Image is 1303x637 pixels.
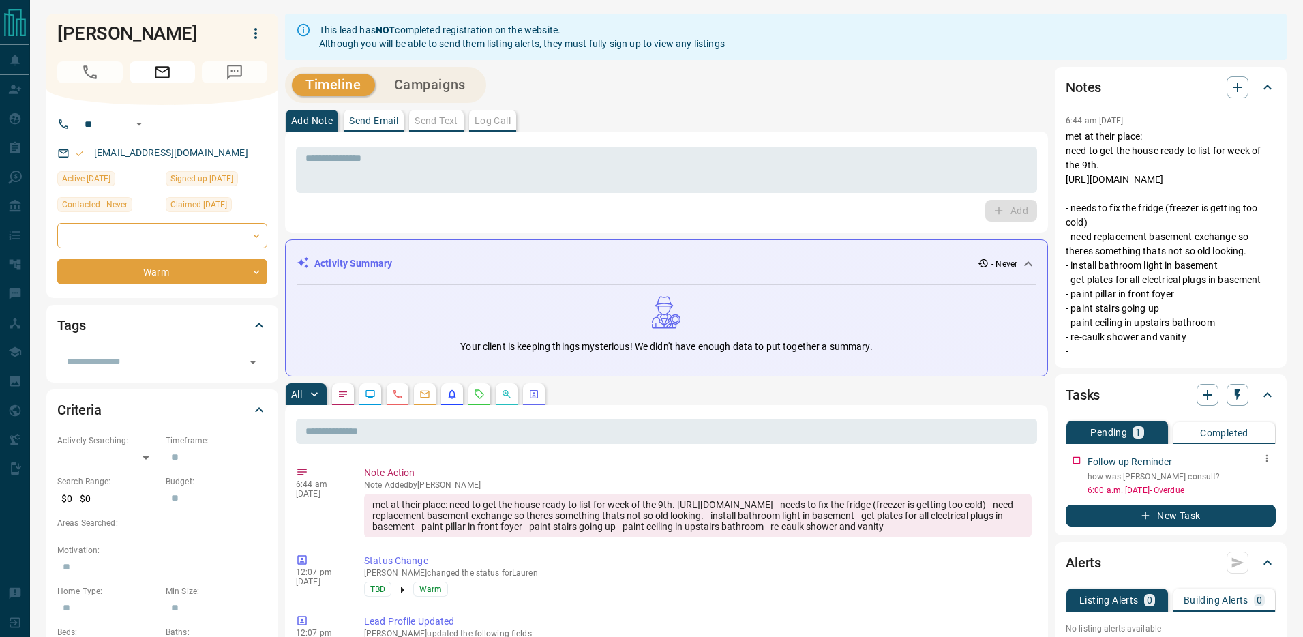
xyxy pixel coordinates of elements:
[447,389,458,400] svg: Listing Alerts
[319,18,725,56] div: This lead has completed registration on the website. Although you will be able to send them listi...
[364,614,1032,629] p: Lead Profile Updated
[1066,116,1124,125] p: 6:44 am [DATE]
[57,61,123,83] span: No Number
[364,466,1032,480] p: Note Action
[380,74,479,96] button: Campaigns
[460,340,872,354] p: Your client is keeping things mysterious! We didn't have enough data to put together a summary.
[57,394,267,426] div: Criteria
[57,544,267,557] p: Motivation:
[1088,471,1276,483] p: how was [PERSON_NAME] consult?
[62,198,128,211] span: Contacted - Never
[1066,130,1276,359] p: met at their place: need to get the house ready to list for week of the 9th. [URL][DOMAIN_NAME] -...
[57,517,267,529] p: Areas Searched:
[57,475,159,488] p: Search Range:
[1135,428,1141,437] p: 1
[57,314,85,336] h2: Tags
[392,389,403,400] svg: Calls
[1066,71,1276,104] div: Notes
[364,480,1032,490] p: Note Added by [PERSON_NAME]
[296,479,344,489] p: 6:44 am
[57,399,102,421] h2: Criteria
[296,567,344,577] p: 12:07 pm
[1066,384,1100,406] h2: Tasks
[1066,552,1101,574] h2: Alerts
[474,389,485,400] svg: Requests
[1200,428,1248,438] p: Completed
[57,171,159,190] div: Tue Jun 27 2023
[62,172,110,186] span: Active [DATE]
[501,389,512,400] svg: Opportunities
[292,74,375,96] button: Timeline
[297,251,1036,276] div: Activity Summary- Never
[1079,595,1139,605] p: Listing Alerts
[296,489,344,499] p: [DATE]
[1184,595,1248,605] p: Building Alerts
[1066,505,1276,527] button: New Task
[296,577,344,587] p: [DATE]
[130,61,195,83] span: Email
[170,198,227,211] span: Claimed [DATE]
[1090,428,1127,437] p: Pending
[370,582,385,596] span: TBD
[94,147,248,158] a: [EMAIL_ADDRESS][DOMAIN_NAME]
[1066,623,1276,635] p: No listing alerts available
[166,585,267,597] p: Min Size:
[291,389,302,399] p: All
[131,116,147,132] button: Open
[170,172,233,186] span: Signed up [DATE]
[166,171,267,190] div: Tue Jun 27 2023
[364,494,1032,537] div: met at their place: need to get the house ready to list for week of the 9th. [URL][DOMAIN_NAME] -...
[75,149,85,158] svg: Email Valid
[338,389,348,400] svg: Notes
[291,116,333,125] p: Add Note
[1066,76,1101,98] h2: Notes
[1088,455,1172,469] p: Follow up Reminder
[991,258,1017,270] p: - Never
[57,309,267,342] div: Tags
[57,434,159,447] p: Actively Searching:
[1088,484,1276,497] p: 6:00 a.m. [DATE] - Overdue
[419,389,430,400] svg: Emails
[1257,595,1262,605] p: 0
[1066,379,1276,411] div: Tasks
[364,568,1032,578] p: [PERSON_NAME] changed the status for Lauren
[376,25,395,35] strong: NOT
[166,475,267,488] p: Budget:
[349,116,398,125] p: Send Email
[1066,546,1276,579] div: Alerts
[365,389,376,400] svg: Lead Browsing Activity
[202,61,267,83] span: No Number
[419,582,442,596] span: Warm
[57,585,159,597] p: Home Type:
[57,23,224,44] h1: [PERSON_NAME]
[243,353,263,372] button: Open
[1147,595,1152,605] p: 0
[57,488,159,510] p: $0 - $0
[166,197,267,216] div: Mon Jul 28 2025
[364,554,1032,568] p: Status Change
[314,256,392,271] p: Activity Summary
[528,389,539,400] svg: Agent Actions
[166,434,267,447] p: Timeframe:
[57,259,267,284] div: Warm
